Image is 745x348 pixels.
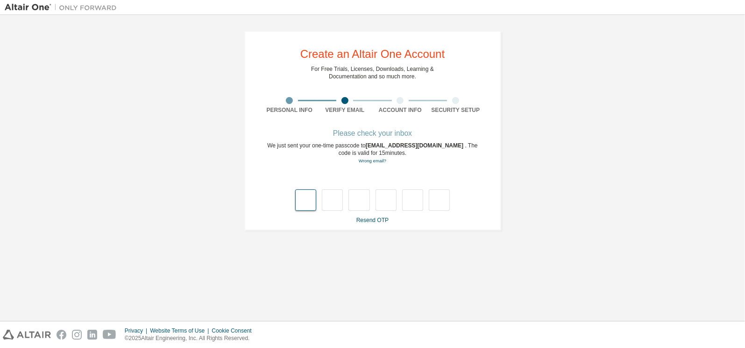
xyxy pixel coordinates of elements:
div: Privacy [125,327,150,334]
div: Verify Email [317,106,373,114]
div: Website Terms of Use [150,327,212,334]
a: Go back to the registration form [359,158,386,163]
img: altair_logo.svg [3,330,51,340]
div: For Free Trials, Licenses, Downloads, Learning & Documentation and so much more. [311,65,434,80]
a: Resend OTP [356,217,389,223]
div: Create an Altair One Account [300,49,445,60]
div: Personal Info [262,106,318,114]
div: Security Setup [428,106,483,114]
span: [EMAIL_ADDRESS][DOMAIN_NAME] [366,142,465,149]
img: instagram.svg [72,330,82,340]
img: Altair One [5,3,121,12]
div: Account Info [373,106,428,114]
p: © 2025 Altair Engineering, Inc. All Rights Reserved. [125,334,257,342]
img: facebook.svg [57,330,66,340]
div: We just sent your one-time passcode to . The code is valid for 15 minutes. [262,142,483,165]
div: Please check your inbox [262,131,483,136]
div: Cookie Consent [212,327,257,334]
img: linkedin.svg [87,330,97,340]
img: youtube.svg [103,330,116,340]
